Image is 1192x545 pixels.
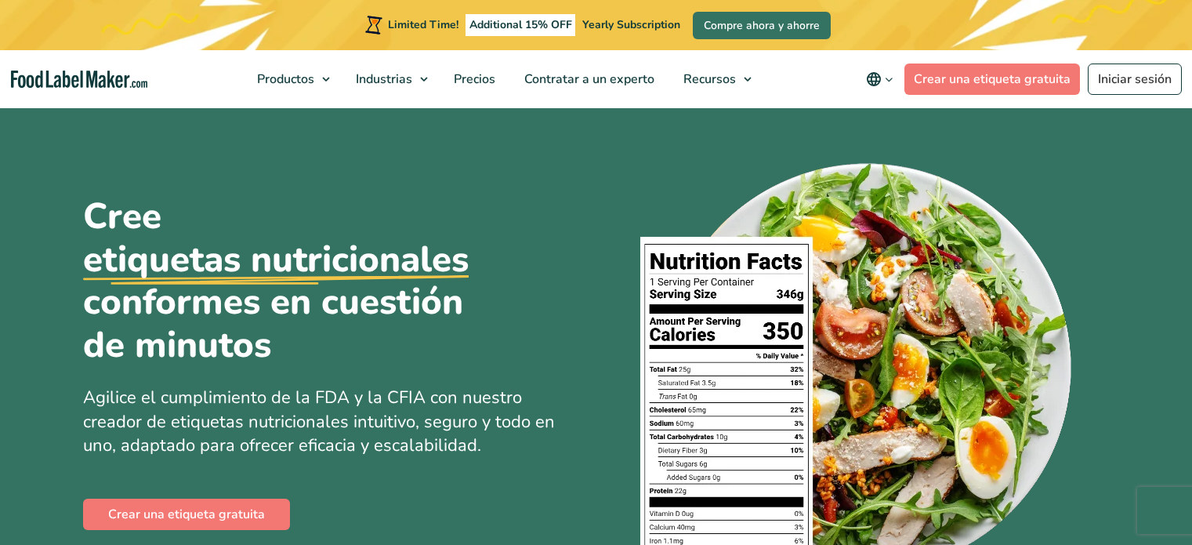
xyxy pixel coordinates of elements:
[1088,64,1182,95] a: Iniciar sesión
[388,17,458,32] span: Limited Time!
[679,71,737,88] span: Recursos
[466,14,576,36] span: Additional 15% OFF
[669,50,759,108] a: Recursos
[693,12,831,39] a: Compre ahora y ahorre
[83,499,290,530] a: Crear una etiqueta gratuita
[510,50,665,108] a: Contratar a un experto
[351,71,414,88] span: Industrias
[342,50,436,108] a: Industrias
[243,50,338,108] a: Productos
[83,238,469,282] u: etiquetas nutricionales
[252,71,316,88] span: Productos
[83,386,555,458] span: Agilice el cumplimiento de la FDA y la CFIA con nuestro creador de etiquetas nutricionales intuit...
[582,17,680,32] span: Yearly Subscription
[520,71,656,88] span: Contratar a un experto
[83,195,506,367] h1: Cree conformes en cuestión de minutos
[440,50,506,108] a: Precios
[904,64,1080,95] a: Crear una etiqueta gratuita
[449,71,497,88] span: Precios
